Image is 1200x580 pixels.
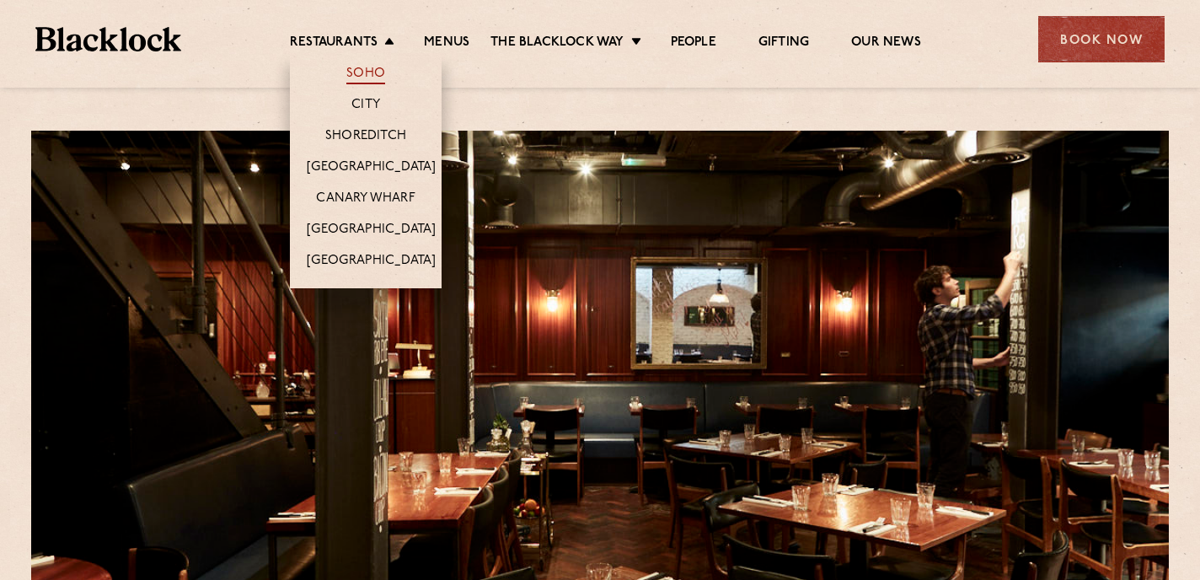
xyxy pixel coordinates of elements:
a: Restaurants [290,35,378,53]
a: Canary Wharf [316,191,415,209]
a: Menus [424,35,469,53]
img: BL_Textured_Logo-footer-cropped.svg [35,27,181,51]
a: Gifting [758,35,809,53]
div: Book Now [1038,16,1165,62]
a: [GEOGRAPHIC_DATA] [307,253,436,271]
a: The Blacklock Way [490,35,624,53]
a: City [351,97,380,115]
a: [GEOGRAPHIC_DATA] [307,222,436,240]
a: [GEOGRAPHIC_DATA] [307,159,436,178]
a: Soho [346,66,385,84]
a: Our News [851,35,921,53]
a: People [671,35,716,53]
a: Shoreditch [325,128,406,147]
